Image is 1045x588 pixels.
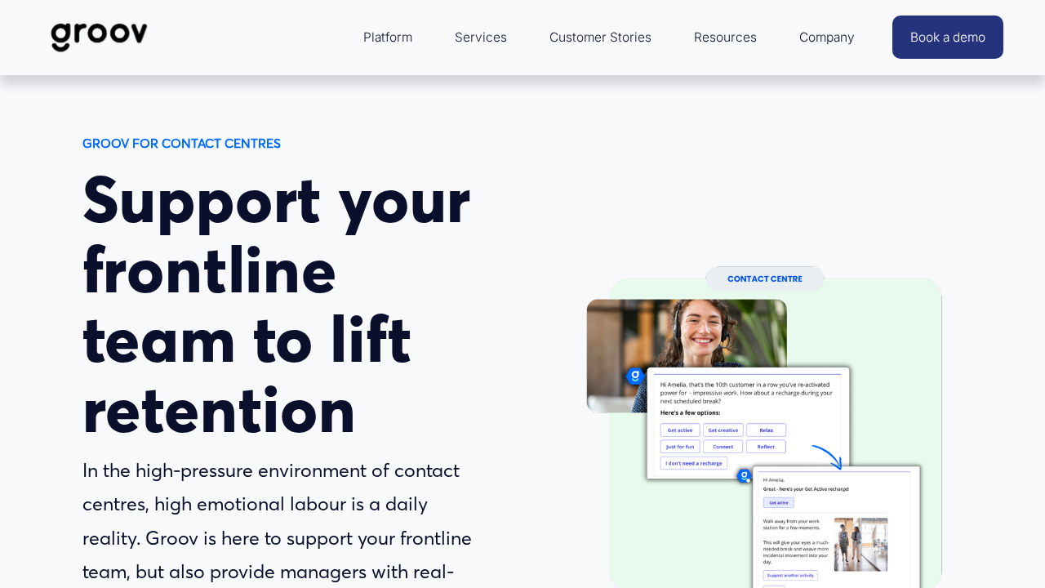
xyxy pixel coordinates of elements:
[694,26,757,49] span: Resources
[686,18,765,57] a: folder dropdown
[82,136,281,151] strong: GROOV FOR CONTACT CENTRES
[791,18,863,57] a: folder dropdown
[363,26,412,49] span: Platform
[799,26,855,49] span: Company
[355,18,420,57] a: folder dropdown
[447,18,515,57] a: Services
[42,11,157,65] img: Groov | Workplace Science Platform | Unlock Performance | Drive Results
[82,164,478,444] h1: Support your frontline team to lift retention
[541,18,660,57] a: Customer Stories
[892,16,1003,59] a: Book a demo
